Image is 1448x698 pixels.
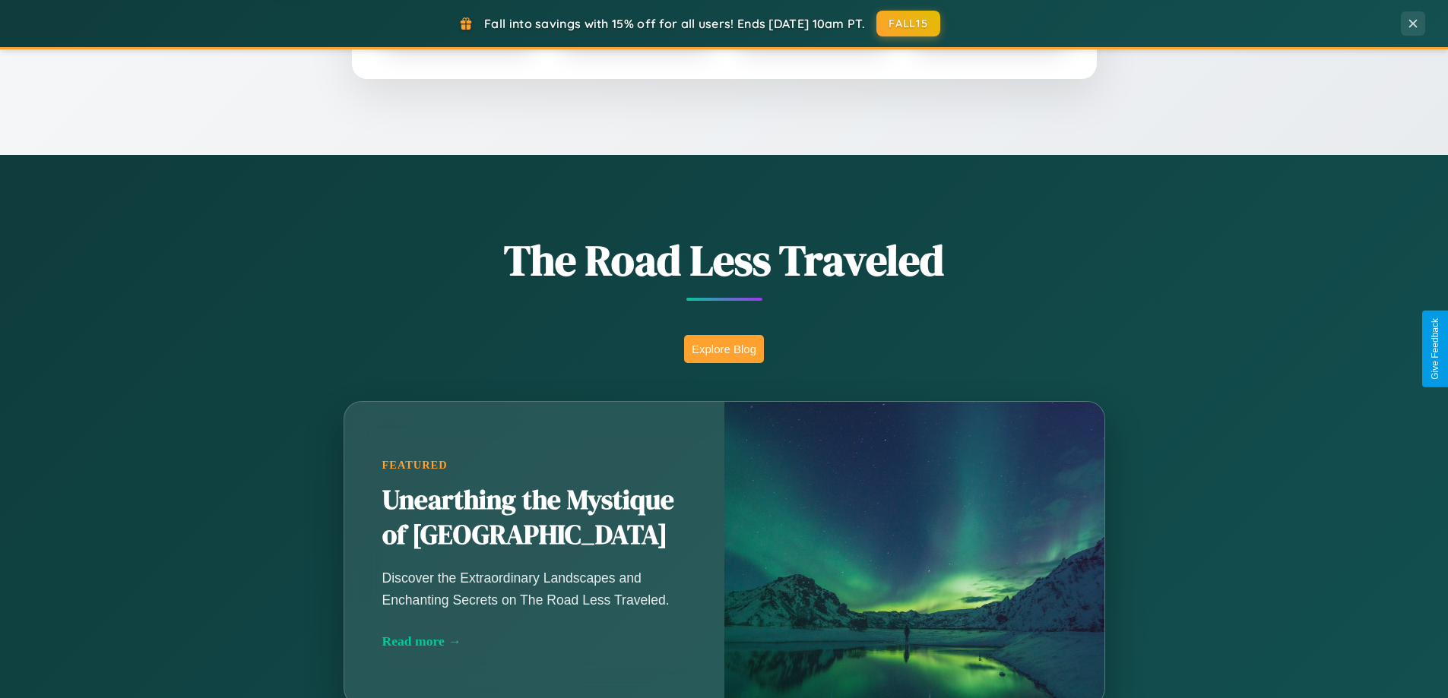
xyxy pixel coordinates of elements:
div: Give Feedback [1430,318,1440,380]
p: Discover the Extraordinary Landscapes and Enchanting Secrets on The Road Less Traveled. [382,567,686,610]
div: Featured [382,459,686,472]
div: Read more → [382,633,686,649]
button: Explore Blog [684,335,764,363]
h2: Unearthing the Mystique of [GEOGRAPHIC_DATA] [382,483,686,553]
h1: The Road Less Traveled [268,231,1180,289]
button: FALL15 [876,11,940,36]
span: Fall into savings with 15% off for all users! Ends [DATE] 10am PT. [484,16,865,31]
